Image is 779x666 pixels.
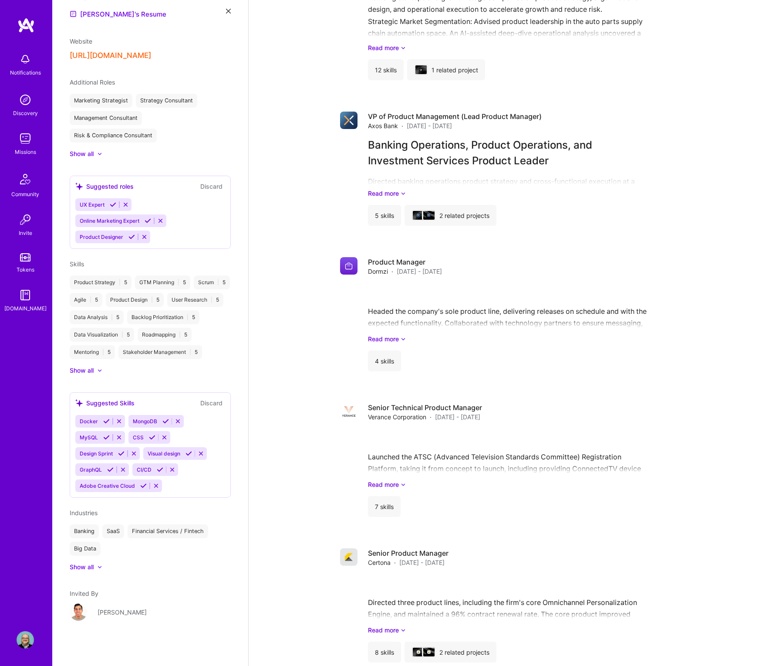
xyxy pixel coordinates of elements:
[17,211,34,228] img: Invite
[17,130,34,147] img: teamwork
[178,279,179,286] span: |
[198,450,204,457] i: Reject
[70,524,99,538] div: Banking
[368,205,401,226] div: 5 skills
[401,625,406,635] i: icon ArrowDownSecondaryDark
[14,631,36,649] a: User Avatar
[368,642,401,663] div: 8 skills
[70,542,101,556] div: Big Data
[368,112,542,121] h4: VP of Product Management (Lead Product Manager)
[70,345,115,359] div: Mentoring 5
[407,59,485,80] div: 1 related project
[90,296,91,303] span: |
[401,189,406,198] i: icon ArrowDownSecondaryDark
[80,466,102,473] span: GraphQL
[340,112,357,129] img: Company logo
[70,590,98,597] span: Invited By
[226,9,231,14] i: icon Close
[368,412,426,421] span: Verance Corporation
[116,418,122,425] i: Reject
[119,279,121,286] span: |
[102,349,104,356] span: |
[107,466,114,473] i: Accept
[427,214,431,217] img: Company logo
[394,558,396,567] span: ·
[70,603,87,621] img: User Avatar
[11,190,39,199] div: Community
[80,234,123,240] span: Product Designer
[151,296,153,303] span: |
[137,466,152,473] span: CI/CD
[118,345,202,359] div: Stakeholder Management 5
[211,296,212,303] span: |
[70,603,231,621] a: User Avatar[PERSON_NAME]
[135,275,190,289] div: GTM Planning 5
[194,275,230,289] div: Scrum 5
[102,524,124,538] div: SaaS
[70,293,102,307] div: Agile 5
[136,94,197,108] div: Strategy Consultant
[140,483,147,489] i: Accept
[70,150,94,158] div: Show all
[167,293,223,307] div: User Research 5
[368,480,688,489] a: Read more
[15,169,36,190] img: Community
[17,17,35,33] img: logo
[401,334,406,343] i: icon ArrowDownSecondaryDark
[10,68,41,77] div: Notifications
[70,9,166,19] a: [PERSON_NAME]'s Resume
[423,648,435,656] img: cover
[368,548,449,558] h4: Senior Product Manager
[133,418,157,425] span: MongoDB
[157,466,163,473] i: Accept
[417,650,420,654] img: Company logo
[70,51,151,60] button: [URL][DOMAIN_NAME]
[368,403,482,412] h4: Senior Technical Product Manager
[435,412,480,421] span: [DATE] - [DATE]
[70,563,94,571] div: Show all
[70,78,115,86] span: Additional Roles
[391,267,393,276] span: ·
[368,59,404,80] div: 12 skills
[169,466,175,473] i: Reject
[133,434,144,441] span: CSS
[340,403,357,420] img: Company logo
[70,260,84,268] span: Skills
[368,43,688,52] a: Read more
[106,293,164,307] div: Product Design 5
[80,201,105,208] span: UX Expert
[17,286,34,304] img: guide book
[70,275,132,289] div: Product Strategy 5
[121,331,123,338] span: |
[198,398,225,408] button: Discard
[175,418,181,425] i: Reject
[75,183,83,190] i: icon SuggestedTeams
[368,257,442,267] h4: Product Manager
[111,314,113,321] span: |
[368,267,388,276] span: Dormzi
[149,434,155,441] i: Accept
[187,314,189,321] span: |
[13,109,38,118] div: Discovery
[179,331,181,338] span: |
[430,412,432,421] span: ·
[185,450,192,457] i: Accept
[19,228,32,238] div: Invite
[141,234,148,240] i: Reject
[80,418,98,425] span: Docker
[103,434,110,441] i: Accept
[75,399,83,407] i: icon SuggestedTeams
[423,211,435,220] img: cover
[103,418,110,425] i: Accept
[138,328,192,342] div: Roadmapping 5
[413,211,424,220] img: cover
[17,631,34,649] img: User Avatar
[198,181,225,191] button: Discard
[122,201,129,208] i: Reject
[118,450,125,457] i: Accept
[70,366,94,375] div: Show all
[17,265,34,274] div: Tokens
[120,466,126,473] i: Reject
[148,450,180,457] span: Visual design
[401,121,403,130] span: ·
